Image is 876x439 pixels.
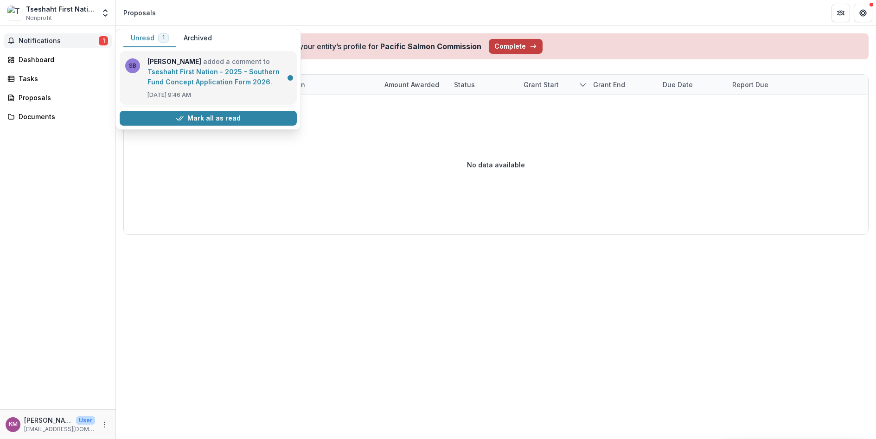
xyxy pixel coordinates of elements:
a: Documents [4,109,112,124]
div: Foundation [263,75,379,95]
div: Tseshaht First Nation [26,4,95,14]
div: Status [448,75,518,95]
button: More [99,419,110,430]
div: Grant start [518,75,588,95]
button: Open entity switcher [99,4,112,22]
span: 1 [99,36,108,45]
div: Status [448,80,480,89]
div: Due Date [657,75,727,95]
button: Unread [123,29,176,47]
span: 1 [162,34,165,41]
div: Amount awarded [379,80,445,89]
div: Grant end [588,80,631,89]
svg: sorted descending [579,81,587,89]
button: Archived [176,29,219,47]
img: Tseshaht First Nation [7,6,22,20]
div: Please complete/confirm your entity’s profile for [209,41,481,52]
div: Grant end [588,75,657,95]
div: Due Date [657,80,698,89]
div: Grant start [518,80,564,89]
button: Get Help [854,4,872,22]
span: Notifications [19,37,99,45]
div: Report Due [727,80,774,89]
strong: Pacific Salmon Commission [380,42,481,51]
div: Report Due [727,75,796,95]
div: Amount awarded [379,75,448,95]
span: Nonprofit [26,14,52,22]
div: Proposals [123,8,156,18]
p: User [76,416,95,425]
a: Proposals [4,90,112,105]
button: Mark all as read [120,111,297,126]
div: Tasks [19,74,104,83]
nav: breadcrumb [120,6,160,19]
div: Dashboard [19,55,104,64]
p: No data available [467,160,525,170]
div: Kyle Miller [9,421,18,427]
button: Notifications1 [4,33,112,48]
p: added a comment to . [147,57,291,87]
p: [EMAIL_ADDRESS][DOMAIN_NAME] [24,425,95,433]
div: Proposals [19,93,104,102]
a: Dashboard [4,52,112,67]
button: Complete [489,39,543,54]
div: Documents [19,112,104,121]
a: Tseshaht First Nation - 2025 - Southern Fund Concept Application Form 2026 [147,68,280,86]
a: Tasks [4,71,112,86]
p: [PERSON_NAME] [24,415,72,425]
button: Partners [831,4,850,22]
